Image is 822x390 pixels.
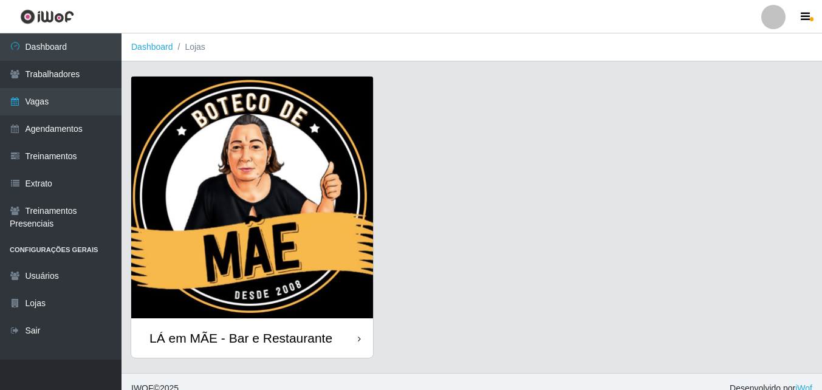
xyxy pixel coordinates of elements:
img: cardImg [131,77,373,318]
a: LÁ em MÃE - Bar e Restaurante [131,77,373,358]
nav: breadcrumb [122,33,822,61]
img: CoreUI Logo [20,9,74,24]
li: Lojas [173,41,205,53]
div: LÁ em MÃE - Bar e Restaurante [149,330,332,346]
a: Dashboard [131,42,173,52]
